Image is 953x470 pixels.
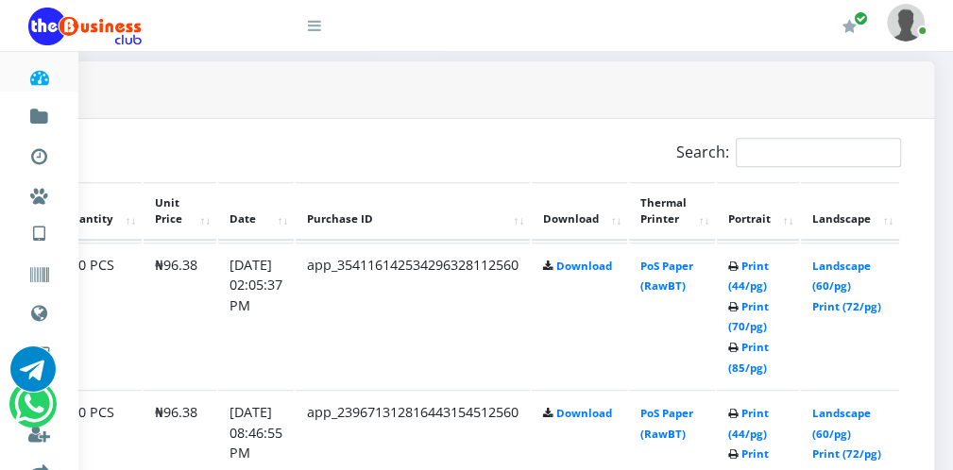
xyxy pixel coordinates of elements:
th: Purchase ID: activate to sort column ascending [296,182,530,241]
th: Quantity: activate to sort column ascending [52,182,142,241]
a: Transactions [28,130,50,176]
a: Dashboard [28,51,50,96]
a: Fund wallet [28,91,50,136]
td: app_354116142534296328112560 [296,243,530,389]
a: Print (44/pg) [728,406,769,441]
a: Chat for support [10,361,56,392]
a: Print (85/pg) [728,340,769,375]
img: User [887,4,925,41]
input: Search: [736,138,901,167]
a: PoS Paper (RawBT) [640,406,693,441]
th: Download: activate to sort column ascending [532,182,627,241]
a: VTU [28,208,50,255]
a: Print (70/pg) [728,299,769,334]
th: Date: activate to sort column ascending [218,182,294,241]
a: Chat for support [14,395,53,427]
td: ₦96.38 [144,243,216,389]
a: Landscape (60/pg) [812,406,871,441]
th: Landscape: activate to sort column ascending [801,182,899,241]
a: PoS Paper (RawBT) [640,259,693,294]
a: Print (72/pg) [812,299,881,313]
a: Nigerian VTU [72,208,230,240]
a: Print (72/pg) [812,446,881,461]
i: Renew/Upgrade Subscription [842,19,857,34]
td: 200 PCS [52,243,142,389]
td: [DATE] 02:05:37 PM [218,243,294,389]
th: Unit Price: activate to sort column ascending [144,182,216,241]
th: Portrait: activate to sort column ascending [717,182,799,241]
a: International VTU [72,235,230,267]
a: Landscape (60/pg) [812,259,871,294]
a: Miscellaneous Payments [28,170,50,215]
a: Register a Referral [28,408,50,453]
a: Download [556,259,612,273]
a: Download [556,406,612,420]
th: Thermal Printer: activate to sort column ascending [629,182,715,241]
a: Print (44/pg) [728,259,769,294]
a: Data [28,287,50,334]
img: Logo [28,8,142,45]
a: Cable TV, Electricity [28,328,50,374]
span: Renew/Upgrade Subscription [854,11,868,25]
a: Vouchers [28,249,50,294]
label: Search: [676,138,901,167]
